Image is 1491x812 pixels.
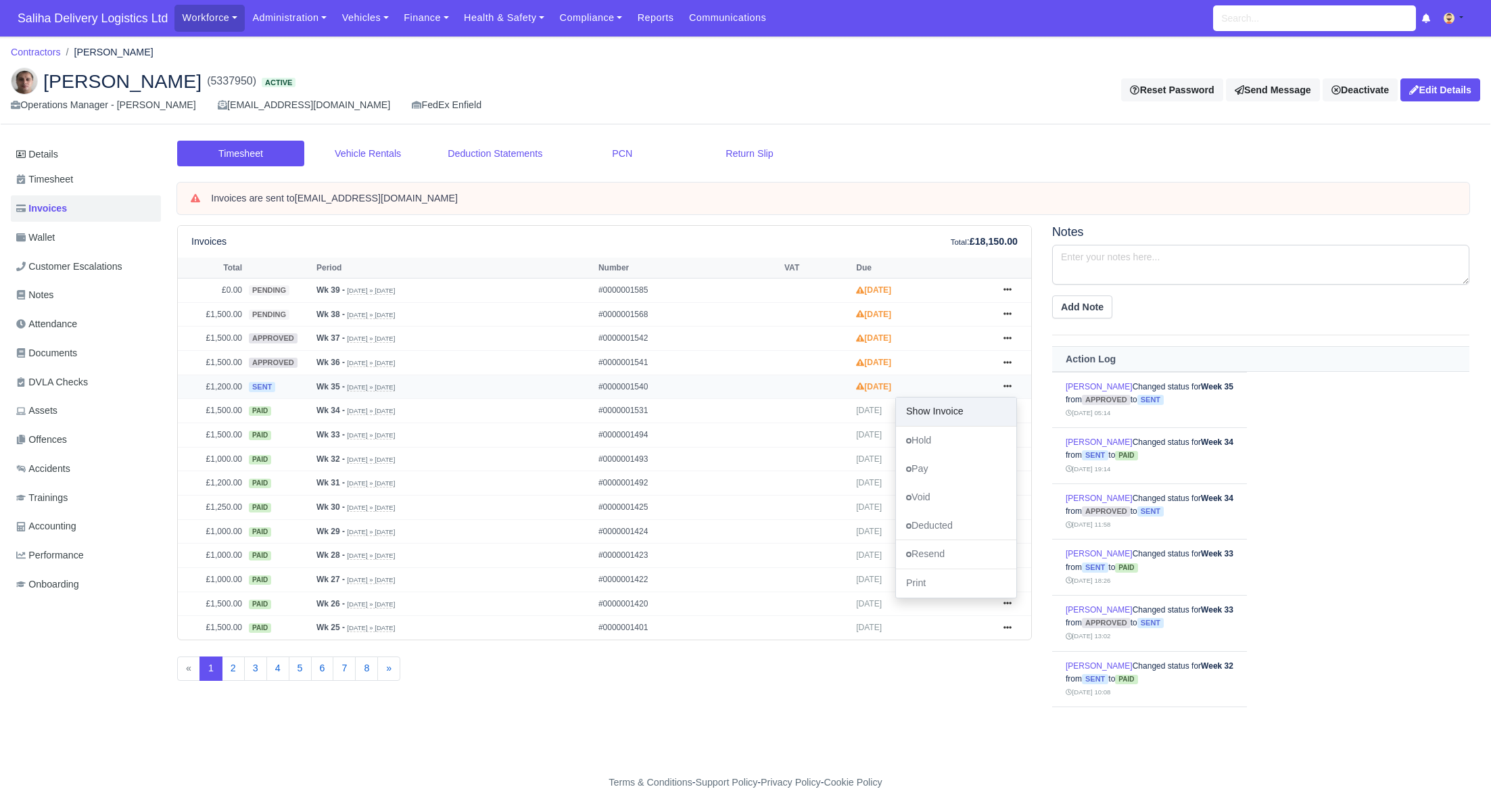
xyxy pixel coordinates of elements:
[178,568,245,592] td: £1,000.00
[856,478,882,487] span: [DATE]
[1137,395,1164,405] span: sent
[316,406,345,415] strong: Wk 34 -
[396,5,456,31] a: Finance
[11,166,161,193] a: Timesheet
[1052,428,1247,484] td: Changed status for from to
[761,777,821,788] a: Privacy Policy
[16,287,53,303] span: Notes
[249,455,271,464] span: paid
[595,351,781,375] td: #0000001541
[896,511,1016,540] a: Deducted
[11,398,161,424] a: Assets
[11,340,161,366] a: Documents
[347,431,395,439] small: [DATE] » [DATE]
[552,5,630,31] a: Compliance
[856,599,882,608] span: [DATE]
[1052,347,1469,372] th: Action Log
[896,454,1016,483] a: Pay
[178,519,245,544] td: £1,000.00
[289,656,312,681] a: 5
[178,423,245,448] td: £1,500.00
[16,577,79,592] span: Onboarding
[11,282,161,308] a: Notes
[1115,675,1137,684] span: paid
[249,333,298,343] span: approved
[951,238,967,246] small: Total
[896,483,1016,511] a: Void
[1066,632,1110,640] small: [DATE] 13:02
[266,656,289,681] a: 4
[1226,78,1320,101] a: Send Message
[896,427,1016,455] a: Hold
[360,775,1131,790] div: - - -
[1052,707,1247,763] td: Changed status for from to
[595,423,781,448] td: #0000001494
[1052,372,1247,428] td: Changed status for from to
[1066,494,1133,503] a: [PERSON_NAME]
[856,550,882,560] span: [DATE]
[1082,563,1108,573] span: sent
[1066,465,1110,473] small: [DATE] 19:14
[856,285,891,295] strong: [DATE]
[1066,409,1110,416] small: [DATE] 05:14
[311,656,334,681] a: 6
[1066,549,1133,558] a: [PERSON_NAME]
[1066,382,1133,391] a: [PERSON_NAME]
[1121,78,1223,101] button: Reset Password
[1,57,1490,124] div: Samir Moussaoui
[178,302,245,327] td: £1,500.00
[16,519,76,534] span: Accounting
[304,141,431,167] a: Vehicle Rentals
[347,552,395,560] small: [DATE] » [DATE]
[377,656,400,681] a: »
[16,259,122,274] span: Customer Escalations
[249,575,271,585] span: paid
[16,316,77,332] span: Attendance
[11,224,161,251] a: Wallet
[316,430,345,439] strong: Wk 33 -
[316,550,345,560] strong: Wk 28 -
[11,47,61,57] a: Contractors
[16,201,67,216] span: Invoices
[1082,506,1131,517] span: approved
[16,375,88,390] span: DVLA Checks
[456,5,552,31] a: Health & Safety
[595,302,781,327] td: #0000001568
[856,454,882,464] span: [DATE]
[856,333,891,343] strong: [DATE]
[16,403,57,419] span: Assets
[595,375,781,399] td: #0000001540
[431,141,559,167] a: Deduction Statements
[347,479,395,487] small: [DATE] » [DATE]
[856,623,882,632] span: [DATE]
[595,471,781,496] td: #0000001492
[412,97,481,113] div: FedEx Enfield
[11,5,174,32] a: Saliha Delivery Logistics Ltd
[630,5,681,31] a: Reports
[856,406,882,415] span: [DATE]
[11,369,161,396] a: DVLA Checks
[262,78,295,88] span: Active
[896,569,1016,598] a: Print
[249,527,271,537] span: paid
[316,502,345,512] strong: Wk 30 -
[1052,225,1469,239] h5: Notes
[1201,605,1233,615] strong: Week 33
[16,432,67,448] span: Offences
[16,230,55,245] span: Wallet
[347,287,395,295] small: [DATE] » [DATE]
[174,5,245,31] a: Workforce
[218,97,390,113] div: [EMAIL_ADDRESS][DOMAIN_NAME]
[11,456,161,482] a: Accidents
[970,236,1018,247] strong: £18,150.00
[853,258,991,278] th: Due
[316,285,345,295] strong: Wk 39 -
[1066,605,1133,615] a: [PERSON_NAME]
[1052,595,1247,651] td: Changed status for from to
[682,5,774,31] a: Communications
[178,327,245,351] td: £1,500.00
[856,382,891,391] strong: [DATE]
[178,447,245,471] td: £1,000.00
[595,519,781,544] td: #0000001424
[11,485,161,511] a: Trainings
